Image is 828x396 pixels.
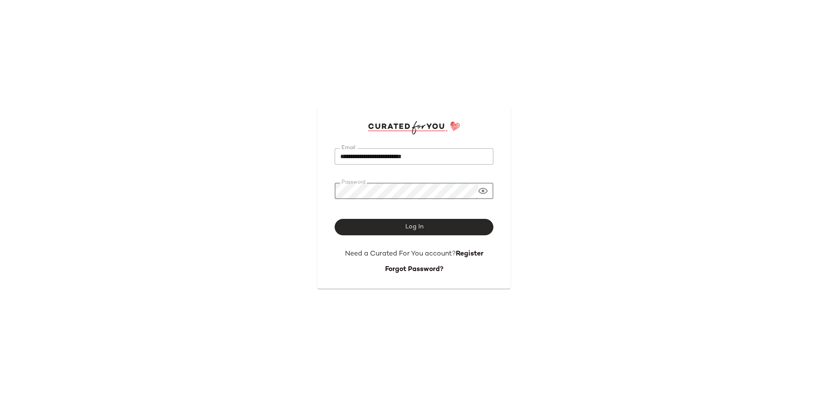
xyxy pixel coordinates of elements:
a: Forgot Password? [385,266,443,273]
span: Need a Curated For You account? [345,250,456,258]
button: Log In [335,219,493,235]
span: Log In [405,224,423,231]
a: Register [456,250,483,258]
img: cfy_login_logo.DGdB1djN.svg [368,121,461,134]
